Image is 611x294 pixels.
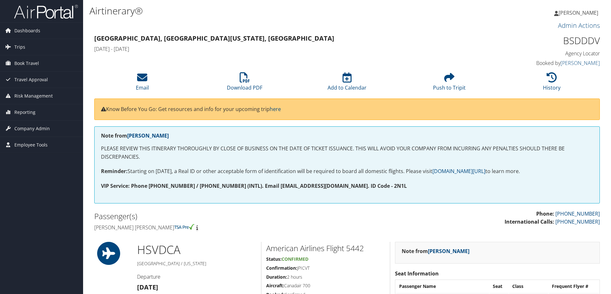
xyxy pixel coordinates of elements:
[14,55,39,71] span: Book Travel
[433,76,466,91] a: Push to Tripit
[549,281,599,292] th: Frequent Flyer #
[14,121,50,137] span: Company Admin
[101,167,593,176] p: Starting on [DATE], a Real ID or other acceptable form of identification will be required to boar...
[14,104,35,120] span: Reporting
[554,3,605,22] a: [PERSON_NAME]
[428,248,469,255] a: [PERSON_NAME]
[94,34,334,43] strong: [GEOGRAPHIC_DATA], [GEOGRAPHIC_DATA] [US_STATE], [GEOGRAPHIC_DATA]
[137,283,158,291] strong: [DATE]
[227,76,262,91] a: Download PDF
[101,145,593,161] p: PLEASE REVIEW THIS ITINERARY THOROUGHLY BY CLOSE OF BUSINESS ON THE DATE OF TICKET ISSUANCE. THIS...
[101,168,128,175] strong: Reminder:
[89,4,433,18] h1: Airtinerary®
[481,60,600,67] h4: Booked by
[101,182,407,189] strong: VIP Service: Phone [PHONE_NUMBER] / [PHONE_NUMBER] (INTL). Email [EMAIL_ADDRESS][DOMAIN_NAME]. ID...
[481,34,600,47] h1: BSDDDV
[266,265,385,271] h5: JPICVT
[270,106,281,113] a: here
[266,282,284,289] strong: Aircraft:
[266,274,287,280] strong: Duration:
[101,132,169,139] strong: Note from
[14,39,25,55] span: Trips
[536,210,554,217] strong: Phone:
[509,281,548,292] th: Class
[328,76,367,91] a: Add to Calendar
[558,21,600,30] a: Admin Actions
[94,224,342,231] h4: [PERSON_NAME] [PERSON_NAME]
[94,45,471,52] h4: [DATE] - [DATE]
[490,281,508,292] th: Seat
[174,224,195,230] img: tsa-precheck.png
[266,282,385,289] h5: Canadair 700
[266,274,385,280] h5: 2 hours
[481,50,600,57] h4: Agency Locator
[136,76,149,91] a: Email
[395,270,439,277] strong: Seat Information
[137,260,256,267] h5: [GEOGRAPHIC_DATA] / [US_STATE]
[14,72,48,88] span: Travel Approval
[137,273,256,280] h4: Departure
[14,137,48,153] span: Employee Tools
[432,168,485,175] a: [DOMAIN_NAME][URL]
[14,88,53,104] span: Risk Management
[266,243,385,254] h2: American Airlines Flight 5442
[402,248,469,255] strong: Note from
[505,218,554,225] strong: International Calls:
[266,265,297,271] strong: Confirmation:
[282,256,308,262] span: Confirmed
[543,76,561,91] a: History
[396,281,489,292] th: Passenger Name
[137,242,256,258] h1: HSV DCA
[14,4,78,19] img: airportal-logo.png
[94,211,342,222] h2: Passenger(s)
[266,256,282,262] strong: Status:
[14,23,40,39] span: Dashboards
[559,9,598,16] span: [PERSON_NAME]
[555,210,600,217] a: [PHONE_NUMBER]
[127,132,169,139] a: [PERSON_NAME]
[555,218,600,225] a: [PHONE_NUMBER]
[101,105,593,114] p: Know Before You Go: Get resources and info for your upcoming trip
[561,60,600,67] a: [PERSON_NAME]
